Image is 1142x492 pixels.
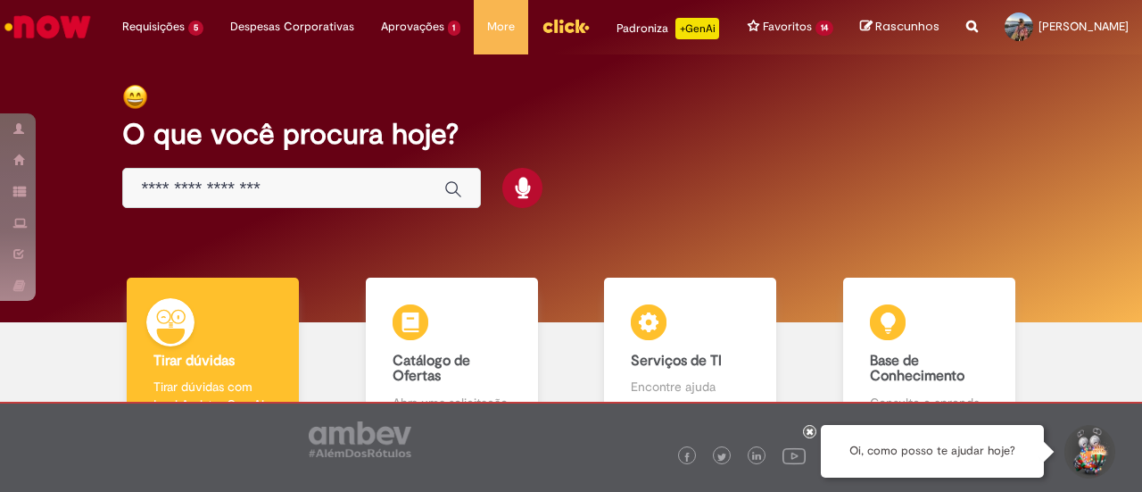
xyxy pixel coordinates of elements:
[230,18,354,36] span: Despesas Corporativas
[821,425,1044,478] div: Oi, como posso te ajudar hoje?
[393,394,511,412] p: Abra uma solicitação
[122,18,185,36] span: Requisições
[571,278,810,432] a: Serviços de TI Encontre ajuda
[810,278,1049,432] a: Base de Conhecimento Consulte e aprenda
[870,352,964,386] b: Base de Conhecimento
[815,21,833,36] span: 14
[487,18,515,36] span: More
[875,18,939,35] span: Rascunhos
[153,352,235,370] b: Tirar dúvidas
[617,18,719,39] div: Padroniza
[153,378,272,413] p: Tirar dúvidas com Lupi Assist e Gen Ai
[860,19,939,36] a: Rascunhos
[2,9,94,45] img: ServiceNow
[542,13,590,39] img: click_logo_yellow_360x200.png
[752,452,761,463] img: logo_footer_linkedin.png
[188,21,203,36] span: 5
[763,18,812,36] span: Favoritos
[683,453,691,462] img: logo_footer_facebook.png
[675,18,719,39] p: +GenAi
[1039,19,1129,34] span: [PERSON_NAME]
[393,352,470,386] b: Catálogo de Ofertas
[782,444,806,467] img: logo_footer_youtube.png
[448,21,461,36] span: 1
[631,378,749,396] p: Encontre ajuda
[381,18,444,36] span: Aprovações
[1062,425,1115,479] button: Iniciar Conversa de Suporte
[717,453,726,462] img: logo_footer_twitter.png
[122,119,1019,150] h2: O que você procura hoje?
[309,421,411,457] img: logo_footer_ambev_rotulo_gray.png
[631,352,722,370] b: Serviços de TI
[122,84,148,110] img: happy-face.png
[94,278,333,432] a: Tirar dúvidas Tirar dúvidas com Lupi Assist e Gen Ai
[333,278,572,432] a: Catálogo de Ofertas Abra uma solicitação
[870,394,989,412] p: Consulte e aprenda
